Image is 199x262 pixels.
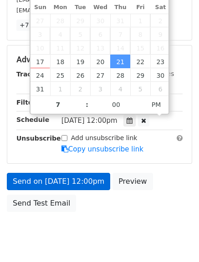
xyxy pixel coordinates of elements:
span: Thu [110,5,130,10]
span: September 1, 2025 [50,82,70,96]
span: August 24, 2025 [31,68,51,82]
span: August 11, 2025 [50,41,70,55]
strong: Schedule [16,116,49,123]
span: August 16, 2025 [150,41,170,55]
span: August 21, 2025 [110,55,130,68]
span: August 5, 2025 [70,27,90,41]
span: August 31, 2025 [31,82,51,96]
span: September 6, 2025 [150,82,170,96]
span: August 7, 2025 [110,27,130,41]
span: Fri [130,5,150,10]
span: Wed [90,5,110,10]
span: August 19, 2025 [70,55,90,68]
input: Minute [88,96,144,114]
span: August 3, 2025 [31,27,51,41]
span: August 17, 2025 [31,55,51,68]
a: Send Test Email [7,195,76,212]
span: August 9, 2025 [150,27,170,41]
span: August 14, 2025 [110,41,130,55]
span: August 18, 2025 [50,55,70,68]
span: August 30, 2025 [150,68,170,82]
span: Sat [150,5,170,10]
strong: Filters [16,99,40,106]
span: August 15, 2025 [130,41,150,55]
span: July 29, 2025 [70,14,90,27]
span: September 5, 2025 [130,82,150,96]
small: [EMAIL_ADDRESS][DOMAIN_NAME] [16,7,118,14]
span: September 4, 2025 [110,82,130,96]
span: Mon [50,5,70,10]
strong: Unsubscribe [16,135,61,142]
span: August 26, 2025 [70,68,90,82]
span: : [86,96,88,114]
span: August 12, 2025 [70,41,90,55]
input: Hour [31,96,86,114]
span: August 10, 2025 [31,41,51,55]
span: Click to toggle [144,96,169,114]
span: September 3, 2025 [90,82,110,96]
span: August 6, 2025 [90,27,110,41]
a: Copy unsubscribe link [61,145,143,153]
span: August 8, 2025 [130,27,150,41]
span: August 20, 2025 [90,55,110,68]
span: August 4, 2025 [50,27,70,41]
a: Preview [112,173,153,190]
span: July 30, 2025 [90,14,110,27]
a: Send on [DATE] 12:00pm [7,173,110,190]
span: August 13, 2025 [90,41,110,55]
span: August 1, 2025 [130,14,150,27]
span: August 28, 2025 [110,68,130,82]
span: August 25, 2025 [50,68,70,82]
span: July 31, 2025 [110,14,130,27]
span: August 27, 2025 [90,68,110,82]
span: July 28, 2025 [50,14,70,27]
h5: Advanced [16,55,183,65]
strong: Tracking [16,71,47,78]
span: August 29, 2025 [130,68,150,82]
span: September 2, 2025 [70,82,90,96]
span: Tue [70,5,90,10]
span: August 2, 2025 [150,14,170,27]
span: July 27, 2025 [31,14,51,27]
iframe: Chat Widget [153,218,199,262]
label: Add unsubscribe link [71,133,138,143]
span: August 23, 2025 [150,55,170,68]
span: Sun [31,5,51,10]
span: [DATE] 12:00pm [61,116,117,125]
span: August 22, 2025 [130,55,150,68]
a: +7 more [16,20,51,31]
